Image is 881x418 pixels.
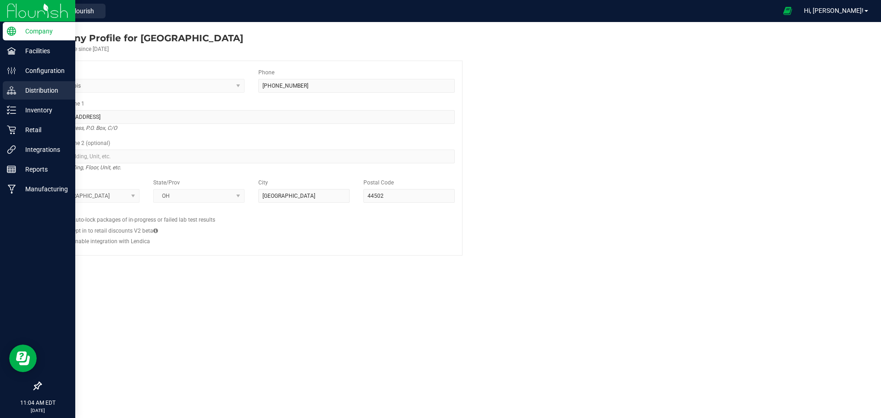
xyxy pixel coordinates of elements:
p: Manufacturing [16,184,71,195]
label: Auto-lock packages of in-progress or failed lab test results [72,216,215,224]
label: Postal Code [363,178,394,187]
input: City [258,189,350,203]
label: Address Line 2 (optional) [48,139,110,147]
inline-svg: Retail [7,125,16,134]
inline-svg: Integrations [7,145,16,154]
inline-svg: Configuration [7,66,16,75]
p: Reports [16,164,71,175]
p: Inventory [16,105,71,116]
div: Riviera Creek [40,31,243,45]
span: Open Ecommerce Menu [777,2,798,20]
span: Hi, [PERSON_NAME]! [804,7,864,14]
p: 11:04 AM EDT [4,399,71,407]
p: Company [16,26,71,37]
label: City [258,178,268,187]
inline-svg: Reports [7,165,16,174]
i: Street address, P.O. Box, C/O [48,123,117,134]
inline-svg: Distribution [7,86,16,95]
inline-svg: Inventory [7,106,16,115]
inline-svg: Manufacturing [7,184,16,194]
iframe: Resource center [9,345,37,372]
label: Phone [258,68,274,77]
label: Opt in to retail discounts V2 beta [72,227,158,235]
input: (123) 456-7890 [258,79,455,93]
label: State/Prov [153,178,180,187]
div: Account active since [DATE] [40,45,243,53]
input: Postal Code [363,189,455,203]
p: Retail [16,124,71,135]
label: Enable integration with Lendica [72,237,150,245]
p: Facilities [16,45,71,56]
h2: Configs [48,210,455,216]
i: Suite, Building, Floor, Unit, etc. [48,162,121,173]
p: Integrations [16,144,71,155]
inline-svg: Facilities [7,46,16,56]
input: Suite, Building, Unit, etc. [48,150,455,163]
p: [DATE] [4,407,71,414]
input: Address [48,110,455,124]
inline-svg: Company [7,27,16,36]
p: Configuration [16,65,71,76]
p: Distribution [16,85,71,96]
